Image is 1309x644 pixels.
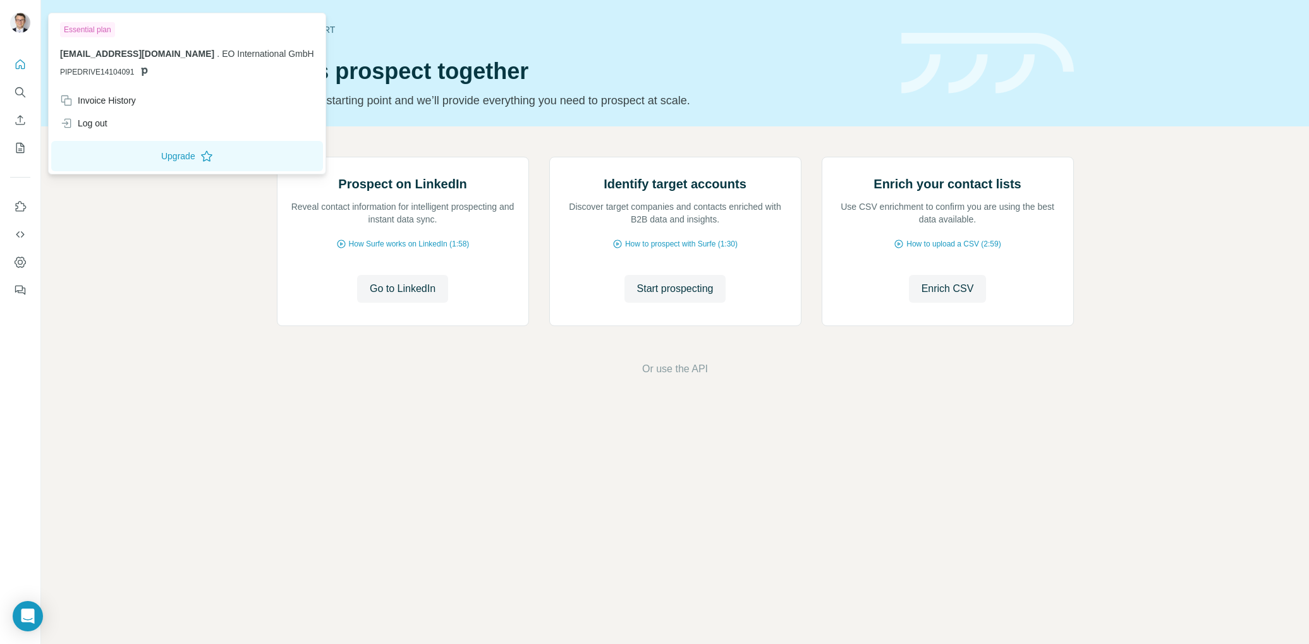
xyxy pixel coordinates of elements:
p: Use CSV enrichment to confirm you are using the best data available. [835,200,1061,226]
img: Avatar [10,13,30,33]
button: Feedback [10,279,30,301]
button: My lists [10,137,30,159]
div: Essential plan [60,22,115,37]
button: Use Surfe on LinkedIn [10,195,30,218]
span: . [217,49,219,59]
p: Pick your starting point and we’ll provide everything you need to prospect at scale. [277,92,886,109]
button: Start prospecting [624,275,726,303]
span: Enrich CSV [922,281,974,296]
button: Enrich CSV [10,109,30,131]
span: Go to LinkedIn [370,281,435,296]
span: EO International GmbH [222,49,314,59]
h2: Prospect on LinkedIn [338,175,466,193]
button: Go to LinkedIn [357,275,448,303]
button: Use Surfe API [10,223,30,246]
div: Invoice History [60,94,136,107]
h2: Enrich your contact lists [874,175,1021,193]
span: [EMAIL_ADDRESS][DOMAIN_NAME] [60,49,214,59]
button: Search [10,81,30,104]
span: How Surfe works on LinkedIn (1:58) [349,238,470,250]
h1: Let’s prospect together [277,59,886,84]
div: Open Intercom Messenger [13,601,43,631]
span: How to upload a CSV (2:59) [906,238,1001,250]
div: Quick start [277,23,886,36]
div: Log out [60,117,107,130]
button: Dashboard [10,251,30,274]
button: Upgrade [51,141,323,171]
button: Enrich CSV [909,275,987,303]
p: Reveal contact information for intelligent prospecting and instant data sync. [290,200,516,226]
span: Start prospecting [637,281,714,296]
button: Quick start [10,53,30,76]
p: Discover target companies and contacts enriched with B2B data and insights. [563,200,788,226]
img: banner [901,33,1074,94]
span: How to prospect with Surfe (1:30) [625,238,738,250]
button: Or use the API [642,361,708,377]
h2: Identify target accounts [604,175,746,193]
span: PIPEDRIVE14104091 [60,66,134,78]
